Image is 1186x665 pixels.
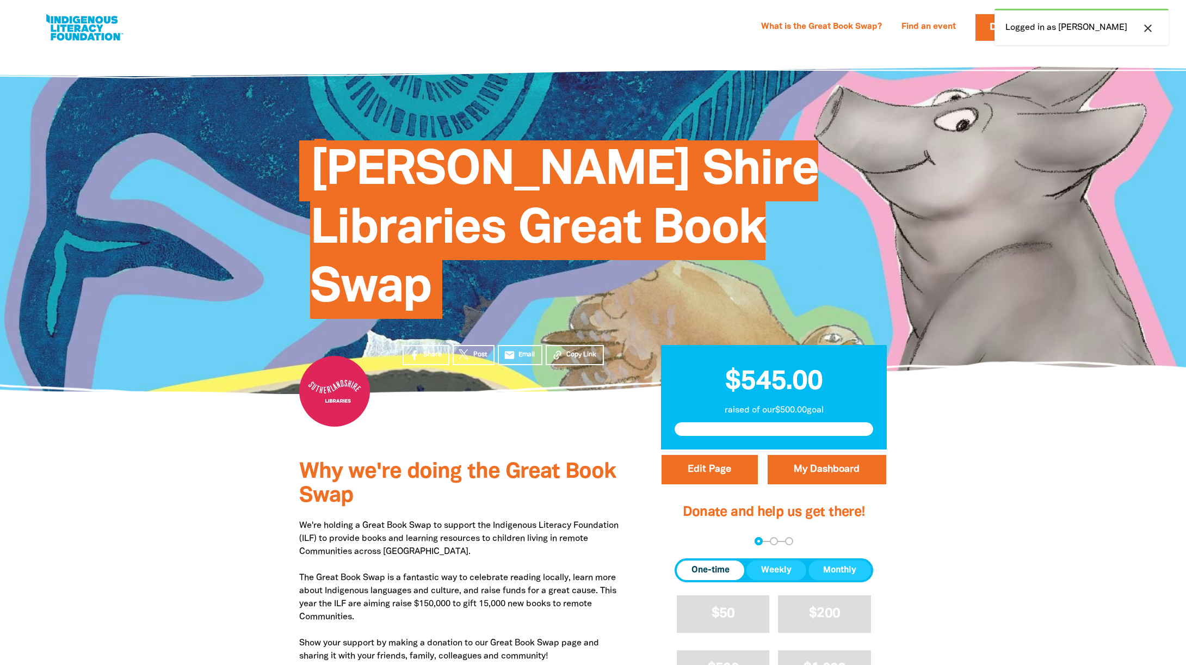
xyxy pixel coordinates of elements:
span: Email [518,350,535,360]
button: $50 [677,595,770,633]
button: $200 [778,595,871,633]
a: Donate [975,14,1044,41]
button: Navigate to step 2 of 3 to enter your details [770,537,778,545]
span: Post [473,350,487,360]
a: Share [403,345,449,365]
p: raised of our $500.00 goal [675,404,873,417]
button: close [1138,21,1158,35]
p: We're holding a Great Book Swap to support the Indigenous Literacy Foundation (ILF) to provide bo... [299,519,628,663]
i: email [504,349,515,361]
span: $545.00 [725,370,822,395]
span: Donate and help us get there! [683,506,866,519]
button: Edit Page [662,455,758,484]
span: Monthly [823,564,856,577]
button: Navigate to step 1 of 3 to enter your donation amount [755,537,763,545]
span: [PERSON_NAME] Shire Libraries Great Book Swap [310,149,818,319]
div: Logged in as [PERSON_NAME] [994,9,1169,45]
button: Navigate to step 3 of 3 to enter your payment details [785,537,793,545]
a: What is the Great Book Swap? [755,19,888,36]
span: Share [423,350,442,360]
a: emailEmail [498,345,542,365]
span: One-time [691,564,730,577]
button: Copy Link [546,345,604,365]
span: $200 [809,607,840,620]
span: Why we're doing the Great Book Swap [299,462,616,506]
a: Find an event [895,19,962,36]
span: $50 [712,607,735,620]
div: Donation frequency [675,558,873,582]
a: Post [453,345,495,365]
span: Copy Link [566,350,596,360]
i: close [1141,22,1154,35]
button: Weekly [746,561,806,580]
button: Monthly [808,561,871,580]
a: My Dashboard [768,455,886,484]
button: One-time [677,561,744,580]
span: Weekly [761,564,792,577]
